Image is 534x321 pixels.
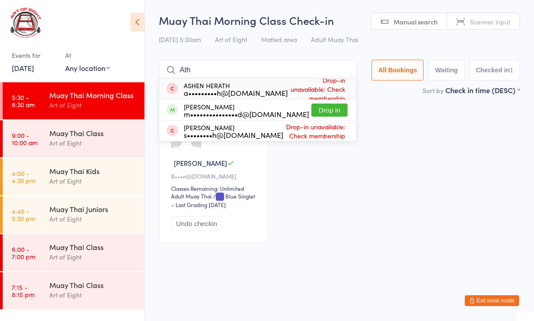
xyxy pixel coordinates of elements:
div: Art of Eight [49,290,137,300]
span: Matted area [261,35,297,44]
time: 5:30 - 6:30 am [12,94,35,108]
time: 9:00 - 10:00 am [12,132,38,146]
time: 4:45 - 5:30 pm [12,208,35,222]
time: 6:00 - 7:00 pm [12,245,35,260]
button: Undo checkin [171,217,222,231]
span: Scanner input [470,17,510,26]
a: 4:00 -4:30 pmMuay Thai KidsArt of Eight [3,158,144,195]
label: Sort by [423,86,443,95]
div: Art of Eight [49,176,137,186]
div: Muay Thai Juniors [49,204,137,214]
img: Art of Eight [9,7,43,39]
div: Art of Eight [49,252,137,262]
div: B•••n@[DOMAIN_NAME] [171,172,259,180]
div: At [65,48,110,63]
span: Drop-in unavailable: Check membership [283,120,348,142]
div: Art of Eight [49,214,137,224]
input: Search [159,60,357,80]
button: All Bookings [372,60,424,80]
div: Adult Muay Thai [171,192,212,200]
time: 7:15 - 8:15 pm [12,283,34,298]
div: Art of Eight [49,138,137,148]
div: [PERSON_NAME] [184,124,283,138]
button: Waiting [428,60,464,80]
h2: Muay Thai Morning Class Check-in [159,13,520,28]
div: a•••••••••h@[DOMAIN_NAME] [184,89,288,96]
span: Adult Muay Thai [311,35,358,44]
div: m•••••••••••••••d@[DOMAIN_NAME] [184,110,309,118]
div: ASHEN HERATH [184,82,288,96]
span: Art of Eight [215,35,247,44]
a: 6:00 -7:00 pmMuay Thai ClassArt of Eight [3,234,144,271]
span: Manual search [394,17,438,26]
time: 4:00 - 4:30 pm [12,170,35,184]
div: Muay Thai Class [49,242,137,252]
button: Drop in [311,104,348,117]
div: Muay Thai Class [49,128,137,138]
div: [PERSON_NAME] [184,103,309,118]
div: Classes Remaining: Unlimited [171,184,259,192]
a: 5:30 -6:30 amMuay Thai Morning ClassArt of Eight [3,82,144,119]
a: 7:15 -8:15 pmMuay Thai ClassArt of Eight [3,272,144,309]
span: Drop-in unavailable: Check membership [288,73,348,105]
a: 9:00 -10:00 amMuay Thai ClassArt of Eight [3,120,144,157]
div: Muay Thai Class [49,280,137,290]
div: Muay Thai Morning Class [49,90,137,100]
button: Checked in1 [469,60,520,80]
div: Muay Thai Kids [49,166,137,176]
div: 1 [510,66,513,74]
button: Exit kiosk mode [465,295,519,306]
a: [DATE] [12,63,34,73]
div: Art of Eight [49,100,137,110]
div: s••••••••h@[DOMAIN_NAME] [184,131,283,138]
span: [PERSON_NAME] [174,158,227,168]
div: Check in time (DESC) [445,85,520,95]
span: [DATE] 5:30am [159,35,201,44]
div: Any location [65,63,110,73]
a: 4:45 -5:30 pmMuay Thai JuniorsArt of Eight [3,196,144,233]
div: Events for [12,48,56,63]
